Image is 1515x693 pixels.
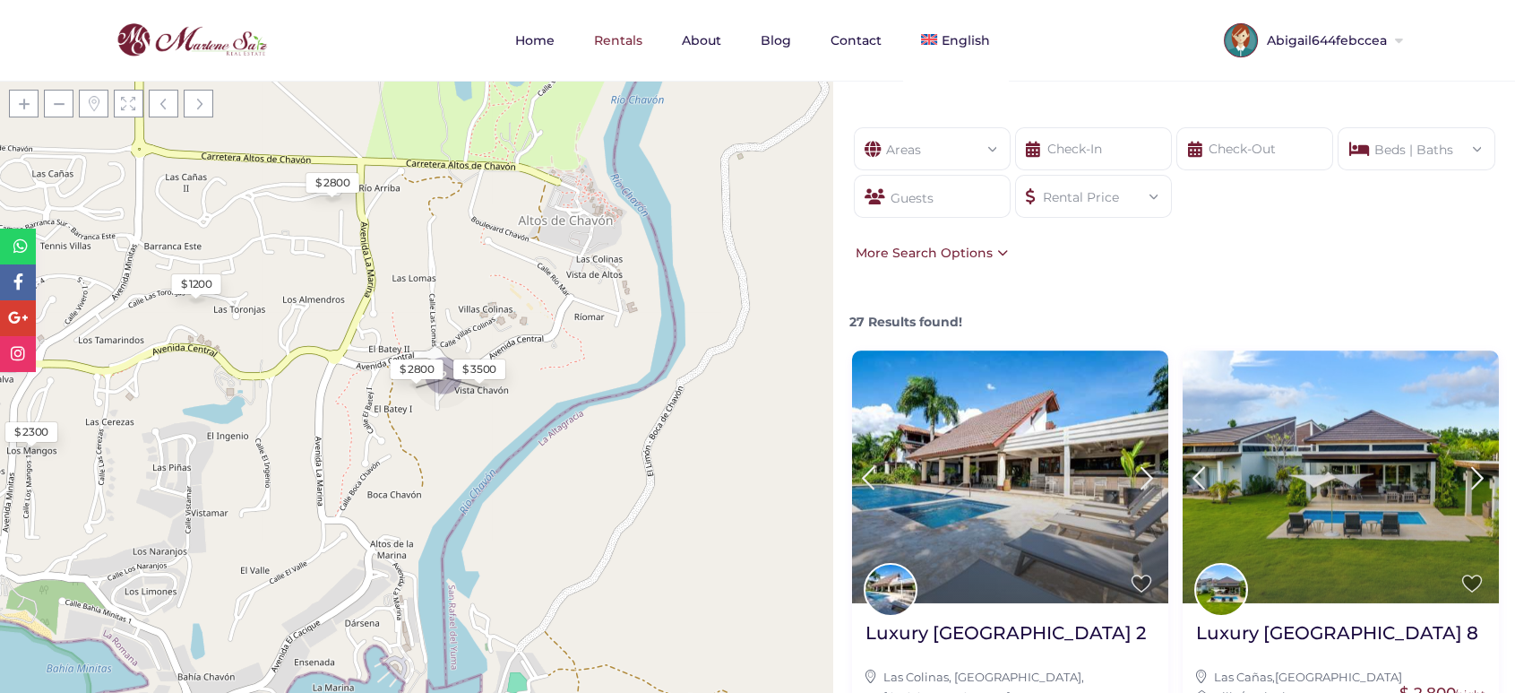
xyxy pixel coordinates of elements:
[942,32,990,48] span: English
[1258,34,1391,47] span: Abigail644febccea
[1214,670,1272,684] a: Las Cañas
[1196,667,1485,687] div: ,
[315,175,350,191] div: $ 2800
[868,128,996,160] div: Areas
[462,361,496,377] div: $ 3500
[1176,127,1333,170] input: Check-Out
[1275,670,1402,684] a: [GEOGRAPHIC_DATA]
[1183,351,1499,603] img: Luxury Villa Cañas 8
[1196,621,1478,658] a: Luxury [GEOGRAPHIC_DATA] 8
[411,342,476,409] div: 2
[865,621,1146,645] h2: Luxury [GEOGRAPHIC_DATA] 2
[852,351,1168,603] img: Luxury Villa Colinas 2
[1196,621,1478,645] h2: Luxury [GEOGRAPHIC_DATA] 8
[1015,127,1172,170] input: Check-In
[883,670,1081,684] a: Las Colinas, [GEOGRAPHIC_DATA]
[1352,128,1480,160] div: Beds | Baths
[854,175,1011,218] div: Guests
[1029,176,1158,207] div: Rental Price
[400,361,435,377] div: $ 2800
[845,299,1506,332] div: 27 Results found!
[14,424,48,440] div: $ 2300
[282,204,551,298] div: Loading Maps
[865,621,1146,658] a: Luxury [GEOGRAPHIC_DATA] 2
[112,19,271,62] img: logo
[851,243,1008,263] div: More Search Options
[181,276,212,292] div: $ 1200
